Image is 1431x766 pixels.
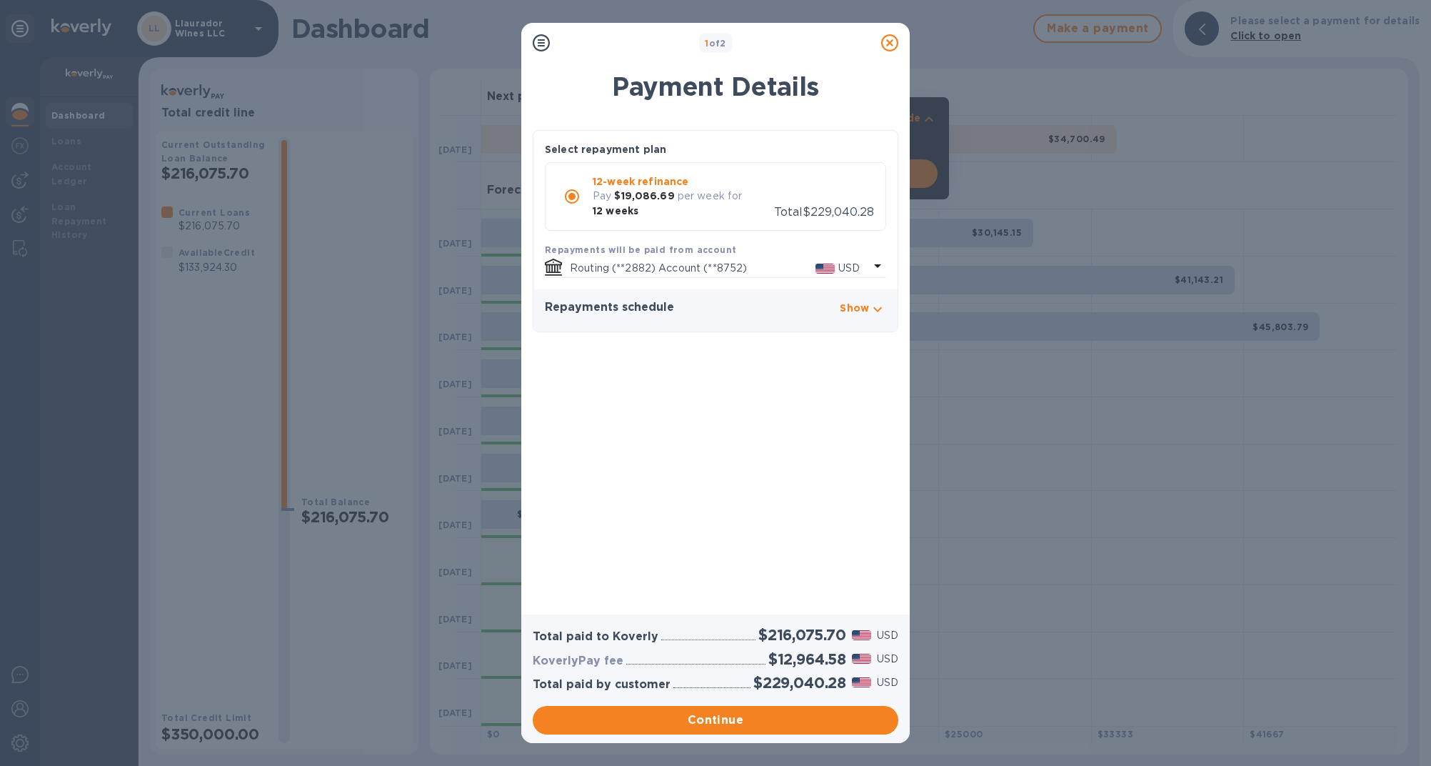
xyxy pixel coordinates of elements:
[838,261,860,276] p: USD
[545,244,736,255] b: Repayments will be paid from account
[852,654,871,664] img: USD
[768,650,846,668] h2: $12,964.58
[852,677,871,687] img: USD
[705,38,726,49] b: of 2
[840,301,869,315] p: Show
[774,205,874,219] span: Total $229,040.28
[533,678,671,692] h3: Total paid by customer
[877,675,898,690] p: USD
[533,655,623,668] h3: KoverlyPay fee
[533,71,898,101] h1: Payment Details
[533,630,658,644] h3: Total paid to Koverly
[678,189,743,204] p: per week for
[840,301,886,320] button: Show
[852,630,871,640] img: USD
[544,712,887,729] span: Continue
[545,301,674,314] h3: Repayments schedule
[877,628,898,643] p: USD
[753,674,846,692] h2: $229,040.28
[593,189,611,204] p: Pay
[877,652,898,667] p: USD
[593,174,774,189] p: 12-week refinance
[533,706,898,735] button: Continue
[593,205,638,217] b: 12 weeks
[545,142,666,156] p: Select repayment plan
[570,261,815,276] p: Routing (**2882) Account (**8752)
[758,626,846,644] h2: $216,075.70
[614,190,674,202] b: $19,086.69
[705,38,708,49] span: 1
[815,264,835,274] img: USD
